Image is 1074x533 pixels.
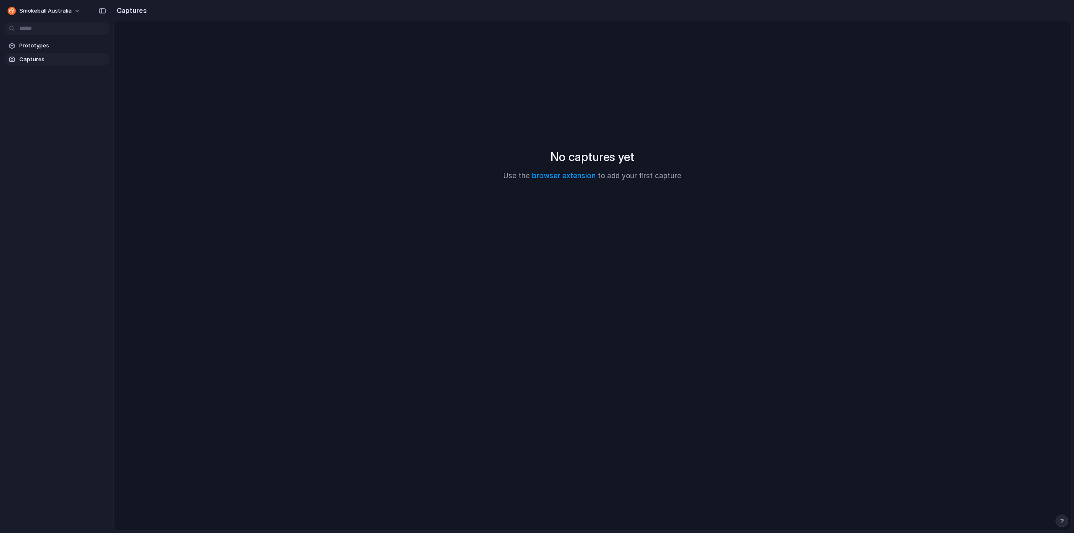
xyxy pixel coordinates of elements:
a: Prototypes [4,39,109,52]
a: browser extension [532,172,596,180]
span: Captures [19,55,106,64]
a: Captures [4,53,109,66]
h2: No captures yet [550,148,634,166]
p: Use the to add your first capture [503,171,681,182]
h2: Captures [113,5,147,16]
span: Smokeball Australia [19,7,72,15]
span: Prototypes [19,42,106,50]
button: Smokeball Australia [4,4,85,18]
